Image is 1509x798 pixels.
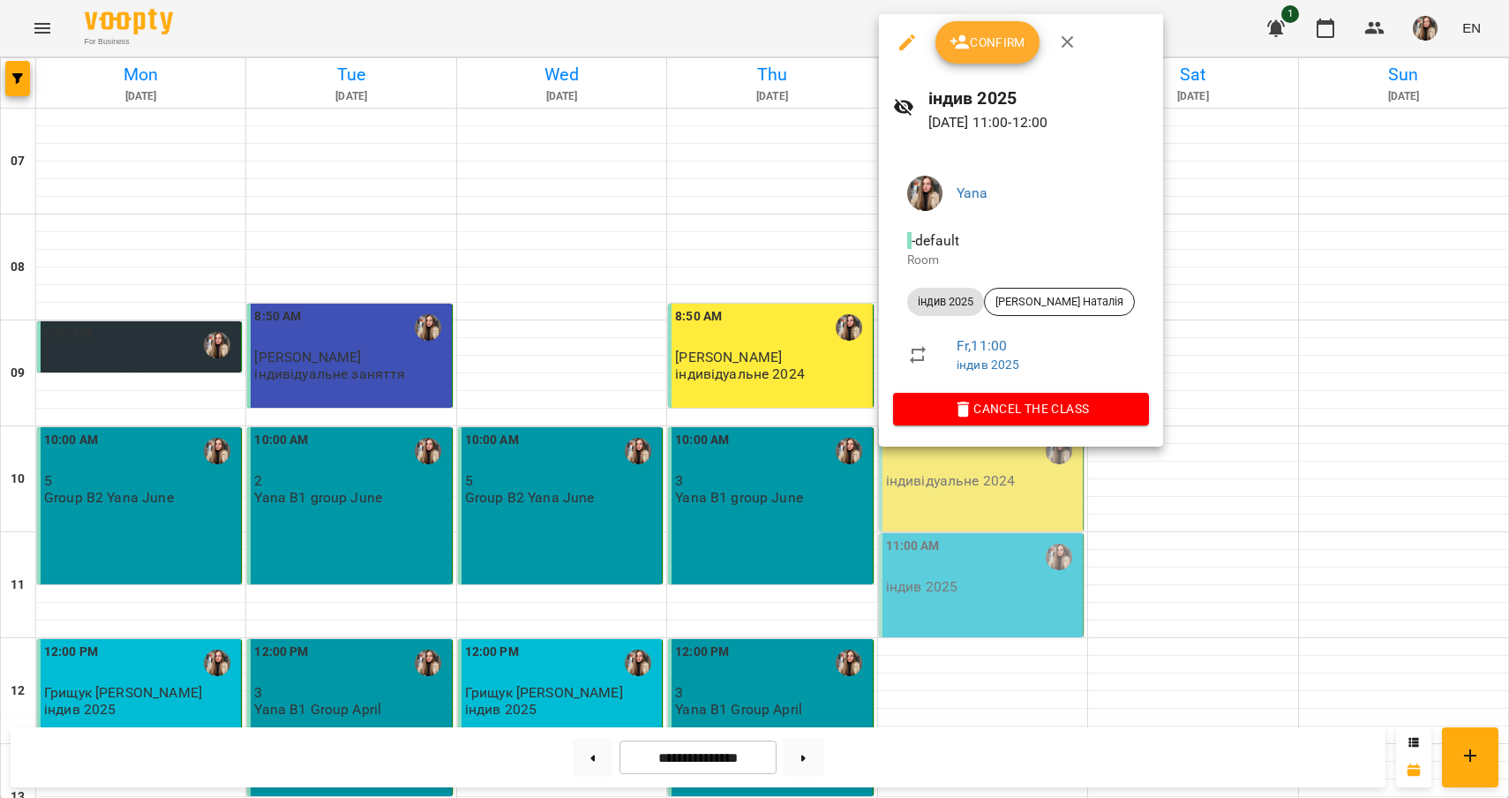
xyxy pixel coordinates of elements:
[957,184,988,201] a: Yana
[985,294,1134,310] span: [PERSON_NAME] Наталія
[907,232,963,249] span: - default
[957,337,1007,354] a: Fr , 11:00
[984,288,1135,316] div: [PERSON_NAME] Наталія
[907,252,1135,269] p: Room
[950,32,1025,53] span: Confirm
[907,176,942,211] img: ff8a976e702017e256ed5c6ae80139e5.jpg
[907,294,984,310] span: індив 2025
[907,398,1135,419] span: Cancel the class
[928,112,1149,133] p: [DATE] 11:00 - 12:00
[893,393,1149,425] button: Cancel the class
[935,21,1040,64] button: Confirm
[928,85,1149,112] h6: індив 2025
[957,358,1019,372] a: індив 2025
